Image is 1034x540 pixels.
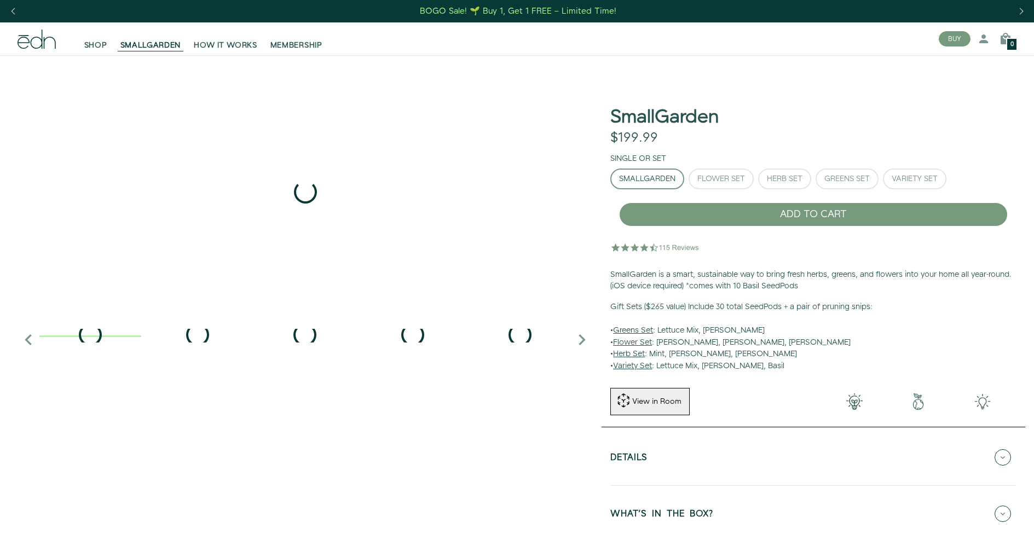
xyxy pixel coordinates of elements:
div: 3 / 6 [254,334,356,337]
i: Next slide [571,329,593,351]
p: • : Lettuce Mix, [PERSON_NAME] • : [PERSON_NAME], [PERSON_NAME], [PERSON_NAME] • : Mint, [PERSON_... [610,301,1016,373]
button: Herb Set [758,169,811,189]
div: SmallGarden [619,175,675,183]
a: SHOP [78,27,114,51]
img: edn-smallgarden-tech.png [950,393,1014,410]
div: $199.99 [610,130,658,146]
h5: WHAT'S IN THE BOX? [610,509,713,522]
span: MEMBERSHIP [270,40,322,51]
button: ADD TO CART [619,202,1008,227]
div: 5 / 6 [469,334,571,337]
button: Details [610,438,1016,477]
u: Herb Set [613,349,645,359]
label: Single or Set [610,153,666,164]
button: Flower Set [689,169,754,189]
u: Greens Set [613,325,653,336]
button: Greens Set [816,169,879,189]
span: SHOP [84,40,107,51]
span: HOW IT WORKS [194,40,257,51]
span: SMALLGARDEN [120,40,181,51]
u: Variety Set [613,361,652,371]
div: BOGO Sale! 🌱 Buy 1, Get 1 FREE – Limited Time! [420,5,616,17]
i: Previous slide [18,329,39,351]
div: 4 / 6 [362,334,464,337]
img: 4.5 star rating [610,236,701,258]
h5: Details [610,453,648,466]
button: SmallGarden [610,169,684,189]
a: HOW IT WORKS [187,27,263,51]
p: SmallGarden is a smart, sustainable way to bring fresh herbs, greens, and flowers into your home ... [610,269,1016,293]
div: Variety Set [892,175,938,183]
a: BOGO Sale! 🌱 Buy 1, Get 1 FREE – Limited Time! [419,3,617,20]
span: 0 [1010,42,1014,48]
img: green-earth.png [886,393,950,410]
b: Gift Sets ($265 value) Include 30 total SeedPods + a pair of pruning snips: [610,301,873,312]
button: Variety Set [883,169,946,189]
button: WHAT'S IN THE BOX? [610,495,1016,533]
iframe: Opens a widget where you can find more information [949,507,1023,535]
div: Greens Set [824,175,870,183]
u: Flower Set [613,337,652,348]
div: Flower Set [697,175,745,183]
button: BUY [939,31,971,47]
a: MEMBERSHIP [264,27,329,51]
div: View in Room [631,396,683,407]
div: Herb Set [767,175,802,183]
div: 1 / 6 [18,55,593,329]
button: View in Room [610,388,690,415]
img: 001-light-bulb.png [822,393,886,410]
h1: SmallGarden [610,107,719,127]
a: SMALLGARDEN [114,27,188,51]
div: 1 / 6 [39,334,141,337]
div: 2 / 6 [147,334,249,337]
